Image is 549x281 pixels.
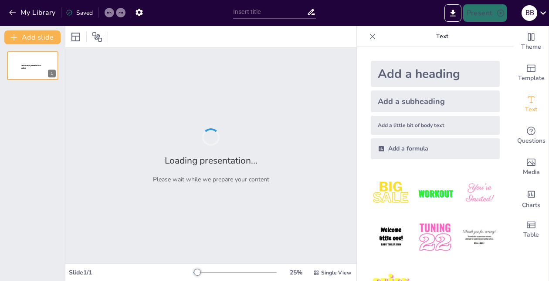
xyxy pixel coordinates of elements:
button: В В [522,4,537,22]
button: Export to PowerPoint [444,4,461,22]
span: Media [523,167,540,177]
div: Add a subheading [371,90,500,112]
div: Add a formula [371,138,500,159]
div: Slide 1 / 1 [69,268,193,277]
div: Change the overall theme [514,26,549,57]
img: 5.jpeg [415,217,455,258]
p: Please wait while we prepare your content [153,175,269,184]
div: Add charts and graphs [514,183,549,214]
img: 4.jpeg [371,217,411,258]
div: Sendsteps presentation editor1 [7,51,58,80]
span: Template [518,74,545,83]
button: Add slide [4,30,61,44]
h2: Loading presentation... [165,154,258,167]
span: Questions [517,136,546,146]
span: Theme [521,42,541,52]
img: 3.jpeg [459,173,500,214]
p: Text [380,26,505,47]
span: Single View [321,269,351,276]
div: Add images, graphics, shapes or video [514,151,549,183]
img: 1.jpeg [371,173,411,214]
span: Position [92,32,102,42]
button: Present [463,4,507,22]
div: Add a little bit of body text [371,116,500,135]
span: Charts [522,201,540,210]
img: 6.jpeg [459,217,500,258]
div: 1 [48,70,56,77]
div: Add ready made slides [514,57,549,89]
div: Add a table [514,214,549,245]
div: Add a heading [371,61,500,87]
span: Text [525,105,537,114]
img: 2.jpeg [415,173,455,214]
div: Saved [66,9,93,17]
div: Add text boxes [514,89,549,120]
div: Layout [69,30,83,44]
button: My Library [7,6,59,20]
input: Insert title [233,6,307,18]
div: В В [522,5,537,21]
div: 25 % [285,268,306,277]
span: Sendsteps presentation editor [21,64,41,69]
div: Get real-time input from your audience [514,120,549,151]
span: Table [523,230,539,240]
